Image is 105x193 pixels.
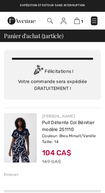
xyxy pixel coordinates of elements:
[4,172,19,178] div: Enlever
[42,159,61,164] s: 149 CA$
[12,65,93,92] div: Félicitations ! Votre commande sera expédiée GRATUITEMENT !
[42,120,95,132] a: Pull Détente Col Bénitier modèle 251110
[31,65,45,78] img: Congratulation2.svg
[4,33,63,39] span: Panier d'achat ( article)
[8,18,35,23] a: 1ère Avenue
[42,133,101,145] div: Couleur: Bleu Minuit/Vanille Taille: 14
[91,17,97,24] img: Menu
[8,17,35,25] img: 1ère Avenue
[47,18,53,24] img: Recherche
[81,19,83,24] span: 1
[42,113,101,119] div: [PERSON_NAME]
[4,113,37,162] img: Pull Détente Col Bénitier modèle 251110
[43,32,45,39] span: 1
[74,17,83,24] a: 1
[61,18,66,24] img: Mes infos
[74,18,80,24] img: Panier d'achat
[42,148,71,157] span: 104 CA$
